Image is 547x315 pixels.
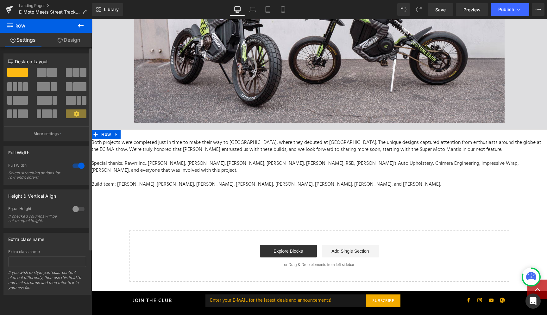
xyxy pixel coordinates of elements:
div: If checked columns will be set to equal height. [8,214,65,223]
div: Open Intercom Messenger [525,293,541,309]
button: SUBSCRIBE [274,275,309,288]
div: Select stretching options for row and content. [8,171,65,180]
p: Desktop Layout [8,58,86,65]
p: More settings [34,131,59,137]
a: Desktop [230,3,245,16]
span: Save [435,6,446,13]
span: E-Moto Meets Street Tracker - Rawrr Factory Race Work FAT TRACKER Concept [19,9,80,15]
input: Enter your E-MAIL for the latest deals and announcements! [114,275,274,288]
div: Extra class name [8,233,44,242]
span: Preview [463,6,481,13]
button: More settings [4,126,91,141]
a: Design [46,33,92,47]
div: Equal Height [8,206,66,213]
a: Expand / Collapse [21,111,29,120]
a: Mobile [275,3,291,16]
div: Extra class name [8,250,86,254]
a: Laptop [245,3,260,16]
div: Full Width [8,146,29,155]
button: Publish [491,3,529,16]
a: Landing Pages [19,3,92,8]
a: Tablet [260,3,275,16]
a: Add Single Section [230,226,287,238]
button: Redo [412,3,425,16]
div: If you wish to style particular content element differently, then use this field to add a class n... [8,270,86,294]
a: Explore Blocks [168,226,225,238]
button: More [532,3,544,16]
div: Height & Vertical Align [8,190,56,199]
span: Library [104,7,119,12]
a: Preview [456,3,488,16]
button: Undo [397,3,410,16]
p: or Drag & Drop elements from left sidebar [48,244,408,248]
span: Row [8,111,21,120]
div: Full Width [8,163,66,170]
a: New Library [92,3,123,16]
a: BACK TO TOP [436,261,456,280]
span: Row [6,19,70,33]
span: Publish [498,7,514,12]
h4: JOIN THE CLUB [41,278,81,286]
